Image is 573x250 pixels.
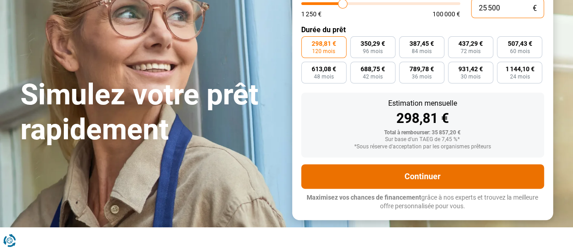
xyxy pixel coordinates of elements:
[412,49,432,54] span: 84 mois
[308,112,537,125] div: 298,81 €
[308,100,537,107] div: Estimation mensuelle
[433,11,460,17] span: 100 000 €
[363,49,383,54] span: 96 mois
[312,66,336,72] span: 613,08 €
[361,40,385,47] span: 350,29 €
[301,11,322,17] span: 1 250 €
[20,78,281,147] h1: Simulez votre prêt rapidement
[314,74,334,79] span: 48 mois
[510,49,530,54] span: 60 mois
[312,40,336,47] span: 298,81 €
[361,66,385,72] span: 688,75 €
[308,144,537,150] div: *Sous réserve d'acceptation par les organismes prêteurs
[301,164,544,189] button: Continuer
[505,66,534,72] span: 1 144,10 €
[409,66,434,72] span: 789,78 €
[409,40,434,47] span: 387,45 €
[458,40,483,47] span: 437,29 €
[301,25,544,34] label: Durée du prêt
[458,66,483,72] span: 931,42 €
[312,49,335,54] span: 120 mois
[461,49,481,54] span: 72 mois
[507,40,532,47] span: 507,43 €
[301,193,544,211] p: grâce à nos experts et trouvez la meilleure offre personnalisée pour vous.
[510,74,530,79] span: 24 mois
[461,74,481,79] span: 30 mois
[412,74,432,79] span: 36 mois
[308,130,537,136] div: Total à rembourser: 35 857,20 €
[363,74,383,79] span: 42 mois
[533,5,537,12] span: €
[307,194,421,201] span: Maximisez vos chances de financement
[308,137,537,143] div: Sur base d'un TAEG de 7,45 %*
